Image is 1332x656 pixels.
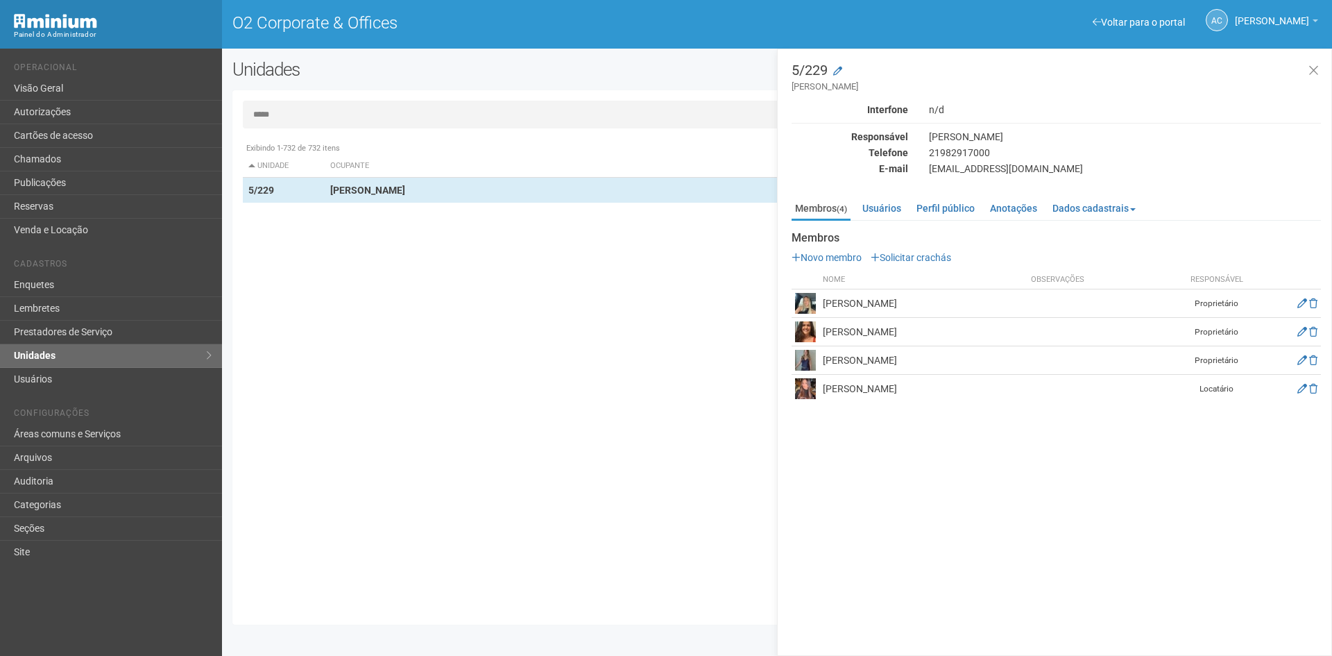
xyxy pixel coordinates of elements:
[819,346,1027,375] td: [PERSON_NAME]
[795,378,816,399] img: user.png
[792,63,1321,93] h3: 5/229
[14,259,212,274] li: Cadastros
[792,198,851,221] a: Membros(4)
[248,185,274,196] strong: 5/229
[819,289,1027,318] td: [PERSON_NAME]
[14,408,212,423] li: Configurações
[781,146,919,159] div: Telefone
[1093,17,1185,28] a: Voltar para o portal
[1182,375,1252,403] td: Locatário
[819,271,1027,289] th: Nome
[919,131,1331,143] div: [PERSON_NAME]
[792,232,1321,244] strong: Membros
[1309,355,1317,366] a: Excluir membro
[1297,355,1307,366] a: Editar membro
[1297,326,1307,337] a: Editar membro
[919,146,1331,159] div: 21982917000
[792,81,1321,93] small: [PERSON_NAME]
[792,252,862,263] a: Novo membro
[1206,9,1228,31] a: AC
[871,252,951,263] a: Solicitar crachás
[1235,2,1309,26] span: Ana Carla de Carvalho Silva
[14,14,97,28] img: Minium
[1309,326,1317,337] a: Excluir membro
[859,198,905,219] a: Usuários
[781,131,919,143] div: Responsável
[987,198,1041,219] a: Anotações
[919,162,1331,175] div: [EMAIL_ADDRESS][DOMAIN_NAME]
[1182,318,1252,346] td: Proprietário
[14,62,212,77] li: Operacional
[243,155,325,178] th: Unidade: activate to sort column descending
[1235,17,1318,28] a: [PERSON_NAME]
[1182,346,1252,375] td: Proprietário
[243,142,1311,155] div: Exibindo 1-732 de 732 itens
[819,375,1027,403] td: [PERSON_NAME]
[795,293,816,314] img: user.png
[1182,271,1252,289] th: Responsável
[330,185,405,196] strong: [PERSON_NAME]
[919,103,1331,116] div: n/d
[913,198,978,219] a: Perfil público
[781,103,919,116] div: Interfone
[781,162,919,175] div: E-mail
[795,321,816,342] img: user.png
[14,28,212,41] div: Painel do Administrador
[232,14,767,32] h1: O2 Corporate & Offices
[1027,271,1182,289] th: Observações
[1309,298,1317,309] a: Excluir membro
[325,155,819,178] th: Ocupante: activate to sort column ascending
[795,350,816,371] img: user.png
[1182,289,1252,318] td: Proprietário
[1297,383,1307,394] a: Editar membro
[819,318,1027,346] td: [PERSON_NAME]
[1309,383,1317,394] a: Excluir membro
[833,65,842,78] a: Modificar a unidade
[1049,198,1139,219] a: Dados cadastrais
[1297,298,1307,309] a: Editar membro
[837,204,847,214] small: (4)
[232,59,674,80] h2: Unidades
